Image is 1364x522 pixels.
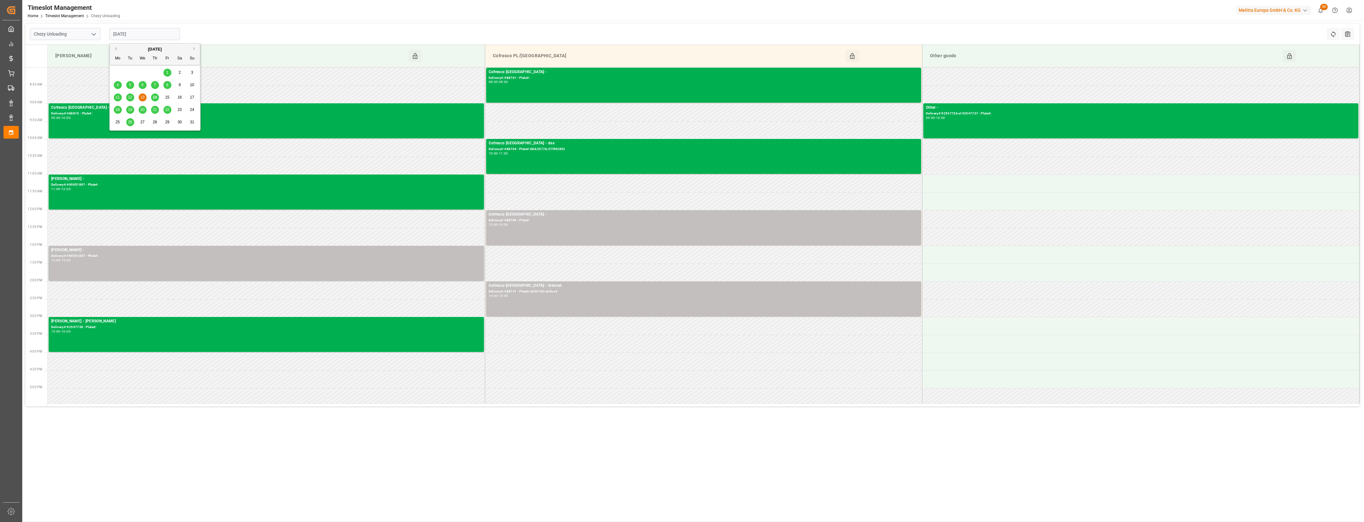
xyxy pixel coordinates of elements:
[112,66,198,128] div: month 2025-08
[166,83,169,87] span: 8
[499,152,508,155] div: 11:00
[188,118,196,126] div: Choose Sunday, August 31st, 2025
[176,106,184,114] div: Choose Saturday, August 23rd, 2025
[140,107,144,112] span: 20
[163,55,171,63] div: Fr
[139,118,147,126] div: Choose Wednesday, August 27th, 2025
[499,223,508,226] div: 13:00
[926,116,935,119] div: 09:00
[153,120,157,124] span: 28
[60,330,61,333] div: -
[188,93,196,101] div: Choose Sunday, August 17th, 2025
[51,259,60,262] div: 13:00
[89,29,98,39] button: open menu
[1313,3,1328,17] button: show 33 new notifications
[51,176,481,182] div: [PERSON_NAME] -
[30,296,42,300] span: 2:30 PM
[30,243,42,246] span: 1:00 PM
[126,106,134,114] div: Choose Tuesday, August 19th, 2025
[489,211,919,218] div: Cofresco [GEOGRAPHIC_DATA] -
[151,93,159,101] div: Choose Thursday, August 14th, 2025
[151,81,159,89] div: Choose Thursday, August 7th, 2025
[176,69,184,77] div: Choose Saturday, August 2nd, 2025
[499,294,508,297] div: 15:00
[179,83,181,87] span: 9
[61,259,71,262] div: 14:00
[114,118,122,126] div: Choose Monday, August 25th, 2025
[28,225,42,229] span: 12:30 PM
[489,218,919,223] div: Delivery#:488760 - Plate#:
[28,136,42,140] span: 10:00 AM
[51,188,60,190] div: 11:00
[139,55,147,63] div: We
[188,106,196,114] div: Choose Sunday, August 24th, 2025
[190,83,194,87] span: 10
[51,247,481,253] div: [PERSON_NAME] -
[1328,3,1342,17] button: Help Center
[153,107,157,112] span: 21
[489,223,498,226] div: 12:00
[1236,4,1313,16] button: Melitta Europa GmbH & Co. KG
[163,69,171,77] div: Choose Friday, August 1st, 2025
[935,116,936,119] div: -
[115,107,120,112] span: 18
[193,47,197,51] button: Next Month
[176,118,184,126] div: Choose Saturday, August 30th, 2025
[176,55,184,63] div: Sa
[177,107,182,112] span: 23
[115,120,120,124] span: 25
[151,55,159,63] div: Th
[163,93,171,101] div: Choose Friday, August 15th, 2025
[30,332,42,335] span: 3:30 PM
[30,28,100,40] input: Type to search/select
[61,330,71,333] div: 16:00
[28,14,38,18] a: Home
[114,55,122,63] div: Mo
[165,120,169,124] span: 29
[51,325,481,330] div: Delivery#:92547738 - Plate#:
[139,106,147,114] div: Choose Wednesday, August 20th, 2025
[166,70,169,75] span: 1
[191,70,193,75] span: 3
[30,83,42,86] span: 8:30 AM
[61,116,71,119] div: 10:00
[140,120,144,124] span: 27
[1236,6,1311,15] div: Melitta Europa GmbH & Co. KG
[499,80,508,83] div: 09:00
[179,70,181,75] span: 2
[128,95,132,100] span: 12
[188,69,196,77] div: Choose Sunday, August 3rd, 2025
[163,118,171,126] div: Choose Friday, August 29th, 2025
[126,118,134,126] div: Choose Tuesday, August 26th, 2025
[151,118,159,126] div: Choose Thursday, August 28th, 2025
[51,182,481,188] div: Delivery#:400051897 - Plate#:
[139,81,147,89] div: Choose Wednesday, August 6th, 2025
[114,106,122,114] div: Choose Monday, August 18th, 2025
[117,83,119,87] span: 4
[489,294,498,297] div: 14:00
[28,189,42,193] span: 11:30 AM
[489,147,919,152] div: Delivery#:488764 - Plate#:GDA2577A/CTR43852
[61,188,71,190] div: 12:00
[936,116,945,119] div: 10:00
[51,105,481,111] div: Cofresco [GEOGRAPHIC_DATA] -
[926,105,1356,111] div: Other -
[176,81,184,89] div: Choose Saturday, August 9th, 2025
[126,55,134,63] div: Tu
[30,261,42,264] span: 1:30 PM
[28,3,120,12] div: Timeslot Management
[51,330,60,333] div: 15:00
[190,120,194,124] span: 31
[114,81,122,89] div: Choose Monday, August 4th, 2025
[489,140,919,147] div: Cofresco [GEOGRAPHIC_DATA] - dss
[30,385,42,389] span: 5:00 PM
[30,350,42,353] span: 4:00 PM
[30,314,42,318] span: 3:00 PM
[490,50,846,62] div: Cofresco PL/[GEOGRAPHIC_DATA]
[51,116,60,119] div: 09:00
[190,95,194,100] span: 17
[489,69,919,75] div: Cofresco [GEOGRAPHIC_DATA] -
